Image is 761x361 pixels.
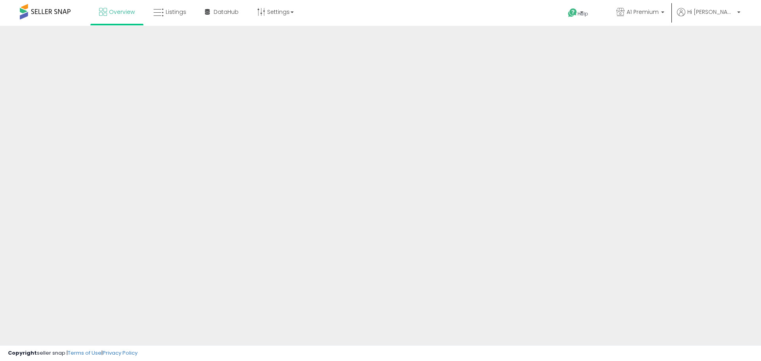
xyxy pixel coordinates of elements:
[687,8,735,16] span: Hi [PERSON_NAME]
[214,8,239,16] span: DataHub
[8,350,138,357] div: seller snap | |
[562,2,604,26] a: Help
[109,8,135,16] span: Overview
[627,8,659,16] span: A1 Premium
[568,8,577,18] i: Get Help
[8,349,37,357] strong: Copyright
[677,8,740,26] a: Hi [PERSON_NAME]
[166,8,186,16] span: Listings
[103,349,138,357] a: Privacy Policy
[68,349,101,357] a: Terms of Use
[577,10,588,17] span: Help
